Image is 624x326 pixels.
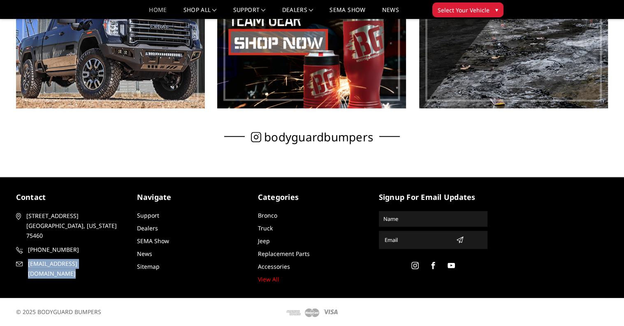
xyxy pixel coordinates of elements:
iframe: Chat Widget [583,286,624,326]
input: Email [381,233,453,246]
a: Support [137,211,159,219]
a: Bronco [258,211,277,219]
span: [STREET_ADDRESS] [GEOGRAPHIC_DATA], [US_STATE] 75460 [26,211,122,241]
span: [EMAIL_ADDRESS][DOMAIN_NAME] [28,259,123,279]
a: Home [149,7,167,19]
a: Dealers [282,7,313,19]
span: [PHONE_NUMBER] [28,245,123,255]
span: © 2025 BODYGUARD BUMPERS [16,308,101,316]
a: Accessories [258,263,290,270]
a: Truck [258,224,273,232]
a: Replacement Parts [258,250,310,258]
h5: contact [16,192,125,203]
button: Select Your Vehicle [432,2,503,17]
a: News [382,7,399,19]
a: Jeep [258,237,270,245]
span: ▾ [495,5,498,14]
a: Sitemap [137,263,160,270]
input: Name [380,212,486,225]
a: [PHONE_NUMBER] [16,245,125,255]
h5: Navigate [137,192,246,203]
a: Dealers [137,224,158,232]
span: Select Your Vehicle [438,6,489,14]
span: bodyguardbumpers [264,133,373,141]
a: Support [233,7,266,19]
a: [EMAIL_ADDRESS][DOMAIN_NAME] [16,259,125,279]
a: View All [258,275,279,283]
h5: Categories [258,192,367,203]
a: shop all [183,7,217,19]
a: News [137,250,152,258]
a: SEMA Show [329,7,365,19]
a: SEMA Show [137,237,169,245]
h5: signup for email updates [379,192,487,203]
